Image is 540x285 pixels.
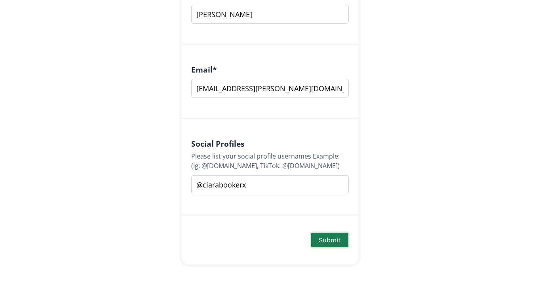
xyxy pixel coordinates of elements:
button: Submit [310,231,350,249]
h4: Social Profiles [191,139,349,148]
input: name@example.com [191,79,349,98]
div: Please list your social profile usernames Example: (Ig: @[DOMAIN_NAME], TikTok: @[DOMAIN_NAME]) [191,151,349,170]
input: Type your full name... [191,5,349,24]
h4: Email * [191,65,349,74]
input: Type your answer here... [191,175,349,194]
